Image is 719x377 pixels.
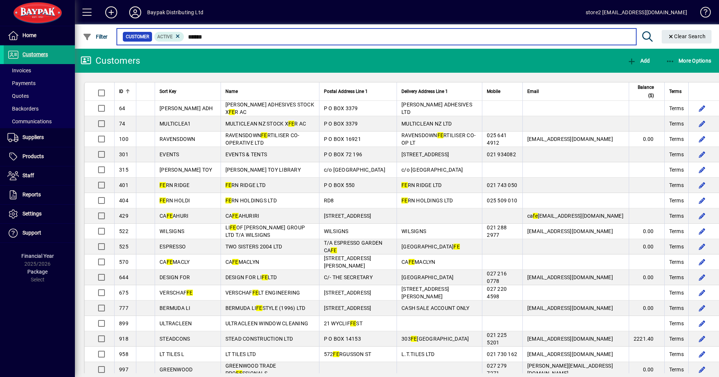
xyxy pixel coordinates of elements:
[160,197,166,203] em: FE
[225,182,266,188] span: RN RIDGE LTD
[288,121,295,127] em: FE
[662,30,712,43] button: Clear
[119,87,131,96] div: ID
[696,179,708,191] button: Edit
[666,58,712,64] span: More Options
[83,34,108,40] span: Filter
[225,244,282,250] span: TWO SISTERS 2004 LTD
[225,213,260,219] span: CA AHURIRI
[160,136,195,142] span: RAVENSDOWN
[160,336,190,342] span: STEADCONS
[487,332,507,346] span: 021 225 5201
[487,351,517,357] span: 021 730 162
[4,128,75,147] a: Suppliers
[123,6,147,19] button: Profile
[225,121,306,127] span: MULTICLEAN NZ STOCK X R AC
[22,172,34,178] span: Staff
[7,118,52,124] span: Communications
[160,367,192,373] span: GREENWOOD
[232,213,239,219] em: FE
[7,67,31,73] span: Invoices
[629,301,664,316] td: 0.00
[324,87,368,96] span: Postal Address Line 1
[634,83,661,100] div: Balance ($)
[669,120,684,127] span: Terms
[629,270,664,285] td: 0.00
[453,244,460,250] em: FE
[324,351,371,357] span: 572 RGUSSON ST
[401,197,408,203] em: FE
[527,87,539,96] span: Email
[225,182,232,188] em: FE
[669,212,684,220] span: Terms
[695,1,710,26] a: Knowledge Base
[119,305,128,311] span: 777
[225,87,315,96] div: Name
[696,317,708,329] button: Edit
[119,167,128,173] span: 315
[147,6,203,18] div: Baypak Distributing Ltd
[331,247,337,253] em: FE
[119,182,128,188] span: 401
[81,55,140,67] div: Customers
[669,335,684,343] span: Terms
[22,230,41,236] span: Support
[225,363,276,376] span: GREENWOOD TRADE PRO SSIONALS
[487,363,507,376] span: 027 279 7271
[99,6,123,19] button: Add
[401,336,469,342] span: 303 [GEOGRAPHIC_DATA]
[324,213,371,219] span: [STREET_ADDRESS]
[230,224,236,230] em: FE
[409,259,415,265] em: FE
[236,370,242,376] em: FE
[157,34,173,39] span: Active
[119,121,125,127] span: 74
[401,151,449,157] span: [STREET_ADDRESS]
[401,259,436,265] span: CA MACLYN
[225,224,305,238] span: LI OF [PERSON_NAME] GROUP LTD T/A WILSIGNS
[324,167,385,173] span: c/o [GEOGRAPHIC_DATA]
[324,240,383,253] span: T/A ESPRESSO GARDEN CA
[487,271,507,284] span: 027 216 0778
[225,320,309,326] span: ULTRACLEEN WINDOW CLEANING
[160,244,186,250] span: ESPRESSO
[669,304,684,312] span: Terms
[81,30,110,43] button: Filter
[119,320,128,326] span: 899
[27,269,48,275] span: Package
[625,54,652,67] button: Add
[324,320,362,326] span: 21 WYCLIF ST
[225,197,232,203] em: FE
[119,105,125,111] span: 64
[401,87,448,96] span: Delivery Address Line 1
[324,274,373,280] span: C/- THE SECRETARY
[401,182,442,188] span: RN RIDGE LTD
[527,336,613,342] span: [EMAIL_ADDRESS][DOMAIN_NAME]
[627,58,650,64] span: Add
[629,132,664,147] td: 0.00
[160,87,176,96] span: Sort Key
[324,336,361,342] span: P O BOX 14153
[696,271,708,283] button: Edit
[262,274,268,280] em: FE
[229,109,235,115] em: FE
[324,121,358,127] span: P O BOX 3379
[527,363,613,376] span: [PERSON_NAME][EMAIL_ADDRESS][DOMAIN_NAME]
[154,32,184,42] mat-chip: Activation Status: Active
[401,305,470,311] span: CASH SALE ACCOUNT ONLY
[119,228,128,234] span: 522
[696,256,708,268] button: Edit
[324,255,371,269] span: [STREET_ADDRESS][PERSON_NAME]
[21,253,54,259] span: Financial Year
[669,166,684,174] span: Terms
[22,134,44,140] span: Suppliers
[4,90,75,102] a: Quotes
[160,151,179,157] span: EVENTS
[4,115,75,128] a: Communications
[487,182,517,188] span: 021 743 050
[696,164,708,176] button: Edit
[160,182,190,188] span: RN RIDGE
[696,133,708,145] button: Edit
[324,151,362,157] span: P O BOX 72 196
[160,182,166,188] em: FE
